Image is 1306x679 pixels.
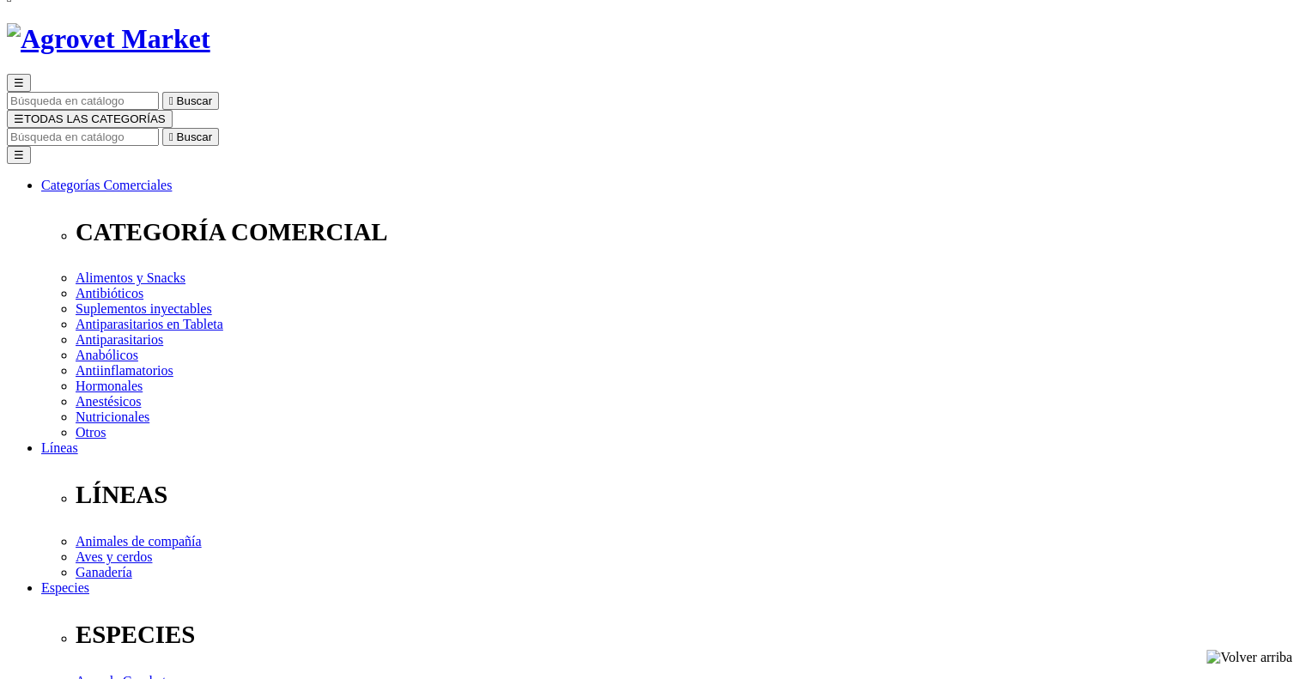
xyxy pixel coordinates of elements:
[76,394,141,409] a: Anestésicos
[1206,650,1292,665] img: Volver arriba
[76,481,1299,509] p: LÍNEAS
[41,440,78,455] a: Líneas
[41,580,89,595] a: Especies
[76,565,132,579] a: Ganadería
[76,218,1299,246] p: CATEGORÍA COMERCIAL
[76,409,149,424] a: Nutricionales
[76,534,202,549] a: Animales de compañía
[76,425,106,440] a: Otros
[76,549,152,564] a: Aves y cerdos
[76,621,1299,649] p: ESPECIES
